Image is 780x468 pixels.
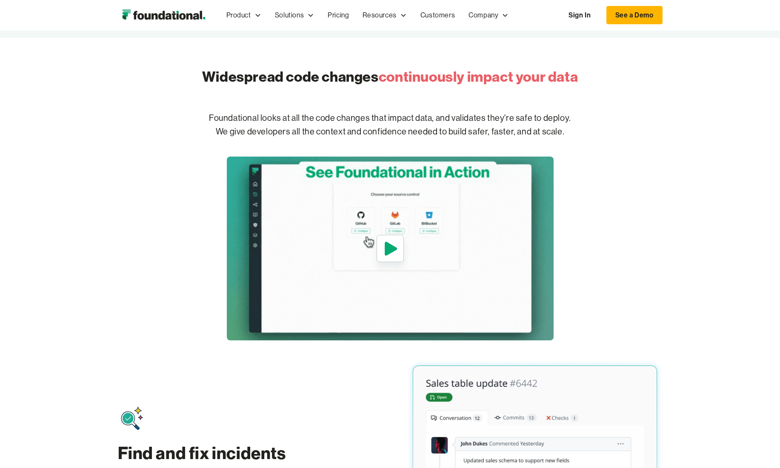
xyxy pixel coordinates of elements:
div: Solutions [275,10,304,21]
a: See a Demo [606,6,663,25]
div: Company [462,1,515,29]
img: Find and Fix Icon [119,405,146,433]
div: Company [469,10,498,21]
h2: Widespread code changes [202,67,578,87]
span: continuously impact your data [379,68,578,86]
div: Product [220,1,268,29]
div: Resources [363,10,396,21]
div: Product [226,10,251,21]
a: Customers [414,1,462,29]
a: Pricing [321,1,356,29]
div: Resources [356,1,413,29]
img: Foundational Logo [118,7,209,24]
iframe: Chat Widget [627,369,780,468]
p: Foundational looks at all the code changes that impact data, and validates they're safe to deploy... [118,98,663,152]
a: open lightbox [227,157,554,340]
div: Solutions [268,1,321,29]
a: home [118,7,209,24]
a: Sign In [560,6,599,24]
